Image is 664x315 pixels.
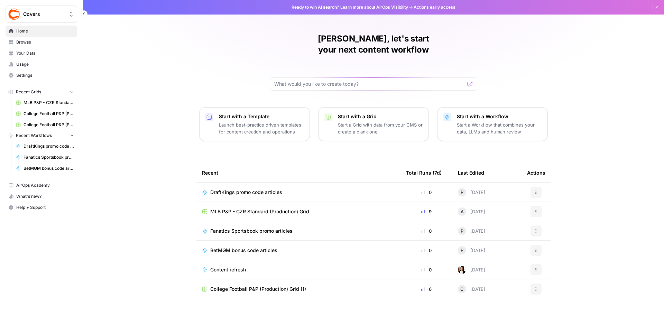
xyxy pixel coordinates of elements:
button: Help + Support [6,202,77,213]
a: College Football P&P (Production) Grid (2) [13,119,77,130]
a: DraftKings promo code articles [13,141,77,152]
span: Browse [16,39,74,45]
div: [DATE] [458,266,485,274]
a: Fanatics Sportsbook promo articles [202,228,395,234]
span: Help + Support [16,204,74,211]
a: BetMGM bonus code articles [202,247,395,254]
div: 9 [406,208,447,215]
div: [DATE] [458,246,485,254]
span: Your Data [16,50,74,56]
div: [DATE] [458,285,485,293]
a: Your Data [6,48,77,59]
span: Covers [23,11,65,18]
span: A [461,208,464,215]
span: P [461,189,463,196]
button: Start with a TemplateLaunch best-practice driven templates for content creation and operations [199,107,310,141]
span: College Football P&P (Production) Grid (2) [24,122,74,128]
span: P [461,228,463,234]
img: xqjo96fmx1yk2e67jao8cdkou4un [458,266,466,274]
span: Usage [16,61,74,67]
a: College Football P&P (Production) Grid (1) [13,108,77,119]
button: What's new? [6,191,77,202]
button: Start with a WorkflowStart a Workflow that combines your data, LLMs and human review [437,107,548,141]
span: Content refresh [210,266,246,273]
span: College Football P&P (Production) Grid (1) [24,111,74,117]
div: Recent [202,163,395,182]
span: Recent Workflows [16,132,52,139]
input: What would you like to create today? [274,81,464,87]
div: Actions [527,163,545,182]
div: 0 [406,228,447,234]
button: Start with a GridStart a Grid with data from your CMS or create a blank one [318,107,429,141]
button: Recent Workflows [6,130,77,141]
div: 0 [406,189,447,196]
span: DraftKings promo code articles [210,189,282,196]
span: Recent Grids [16,89,41,95]
span: Settings [16,72,74,78]
span: Home [16,28,74,34]
a: Home [6,26,77,37]
div: [DATE] [458,188,485,196]
p: Start with a Workflow [457,113,542,120]
img: Covers Logo [8,8,20,20]
button: Recent Grids [6,87,77,97]
span: Fanatics Sportsbook promo articles [210,228,293,234]
a: Learn more [340,4,363,10]
span: C [460,286,464,293]
a: College Football P&P (Production) Grid (1) [202,286,395,293]
a: Fanatics Sportsbook promo articles [13,152,77,163]
span: BetMGM bonus code articles [210,247,277,254]
p: Start a Workflow that combines your data, LLMs and human review [457,121,542,135]
a: Content refresh [202,266,395,273]
div: Last Edited [458,163,484,182]
span: Actions early access [414,4,455,10]
div: Total Runs (7d) [406,163,442,182]
a: Settings [6,70,77,81]
a: BetMGM bonus code articles [13,163,77,174]
span: DraftKings promo code articles [24,143,74,149]
span: Ready to win AI search? about AirOps Visibility [292,4,408,10]
div: 0 [406,266,447,273]
a: Usage [6,59,77,70]
div: 6 [406,286,447,293]
span: BetMGM bonus code articles [24,165,74,172]
span: MLB P&P - CZR Standard (Production) Grid [210,208,309,215]
span: P [461,247,463,254]
div: [DATE] [458,227,485,235]
div: [DATE] [458,207,485,216]
a: DraftKings promo code articles [202,189,395,196]
span: College Football P&P (Production) Grid (1) [210,286,306,293]
p: Launch best-practice driven templates for content creation and operations [219,121,304,135]
div: 0 [406,247,447,254]
a: Browse [6,37,77,48]
p: Start with a Template [219,113,304,120]
a: MLB P&P - CZR Standard (Production) Grid [13,97,77,108]
a: MLB P&P - CZR Standard (Production) Grid [202,208,395,215]
p: Start a Grid with data from your CMS or create a blank one [338,121,423,135]
p: Start with a Grid [338,113,423,120]
h1: [PERSON_NAME], let's start your next content workflow [270,33,477,55]
span: Fanatics Sportsbook promo articles [24,154,74,160]
button: Workspace: Covers [6,6,77,23]
span: MLB P&P - CZR Standard (Production) Grid [24,100,74,106]
a: AirOps Academy [6,180,77,191]
span: AirOps Academy [16,182,74,188]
